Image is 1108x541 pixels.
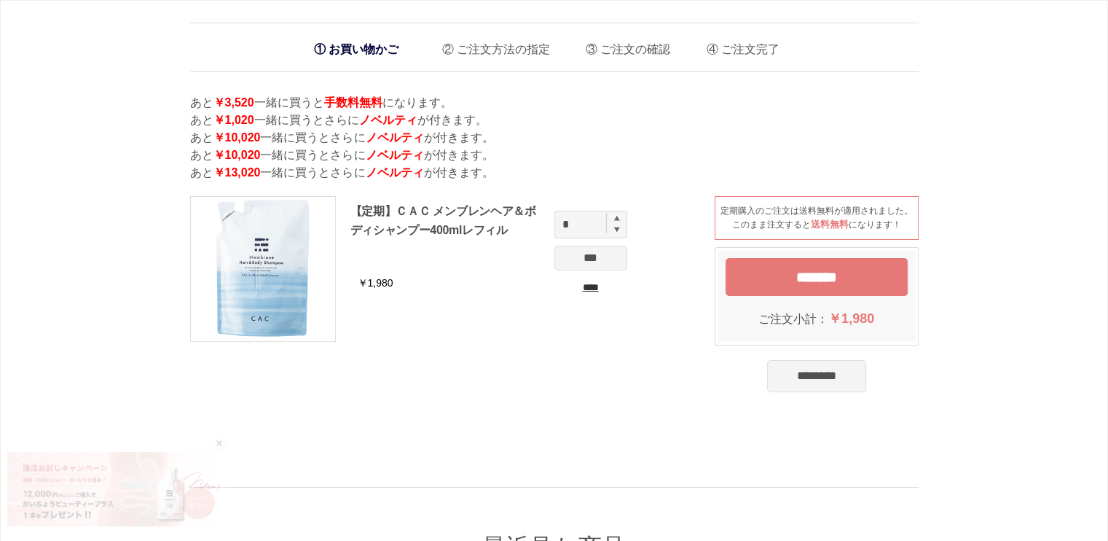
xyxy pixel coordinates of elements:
[191,197,335,341] img: 【定期】ＣＡＣ メンブレンヘア＆ボディシャンプー400mlレフィル
[213,114,254,126] span: ￥1,020
[811,219,849,230] span: 送料無料
[575,31,670,61] li: ご注文の確認
[190,112,919,129] p: あと 一緒に買うとさらに が付きます。
[190,129,919,147] p: あと 一緒に買うとさらに が付きます。
[359,114,417,126] span: ノベルティ
[715,196,919,240] div: 定期購入のご注文は送料無料が適用されました。 このまま注文すると になります！
[190,94,919,112] p: あと 一緒に買うと になります。
[431,31,550,61] li: ご注文方法の指定
[190,147,919,164] p: あと 一緒に買うとさらに が付きます。
[365,149,423,161] span: ノベルティ
[365,166,423,179] span: ノベルティ
[350,205,536,236] a: 【定期】ＣＡＣ メンブレンヘア＆ボディシャンプー400mlレフィル
[213,149,261,161] span: ￥10,020
[726,303,908,335] div: ご注文小計：
[696,31,779,61] li: ご注文完了
[365,131,423,144] span: ノベルティ
[307,34,406,64] li: お買い物かご
[614,226,620,233] img: spinminus.gif
[324,96,382,109] span: 手数料無料
[213,131,261,144] span: ￥10,020
[614,215,620,221] img: spinplus.gif
[213,96,254,109] span: ￥3,520
[190,164,919,182] p: あと 一緒に買うとさらに が付きます。
[828,311,874,326] span: ￥1,980
[213,166,261,179] span: ￥13,020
